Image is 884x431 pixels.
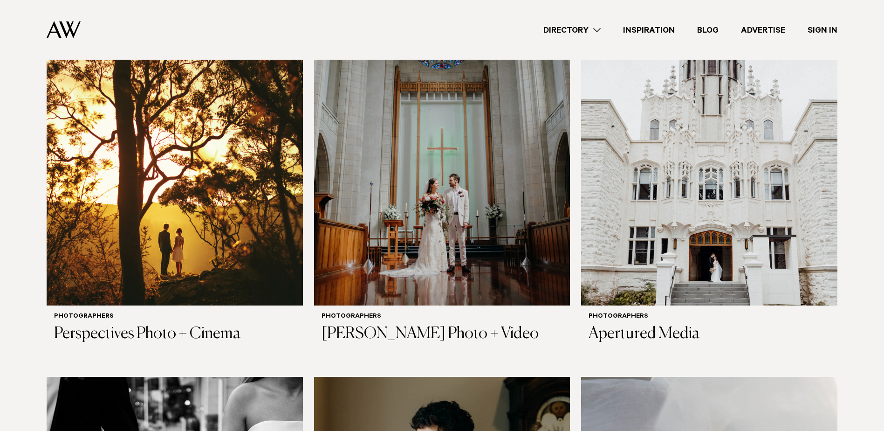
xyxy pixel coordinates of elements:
a: Blog [686,24,730,36]
a: Inspiration [612,24,686,36]
h6: Photographers [322,313,563,321]
img: Auckland Weddings Logo [47,21,81,38]
a: Sign In [796,24,849,36]
h6: Photographers [589,313,830,321]
h3: Apertured Media [589,325,830,344]
a: Directory [532,24,612,36]
h3: Perspectives Photo + Cinema [54,325,295,344]
h3: [PERSON_NAME] Photo + Video [322,325,563,344]
h6: Photographers [54,313,295,321]
a: Advertise [730,24,796,36]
